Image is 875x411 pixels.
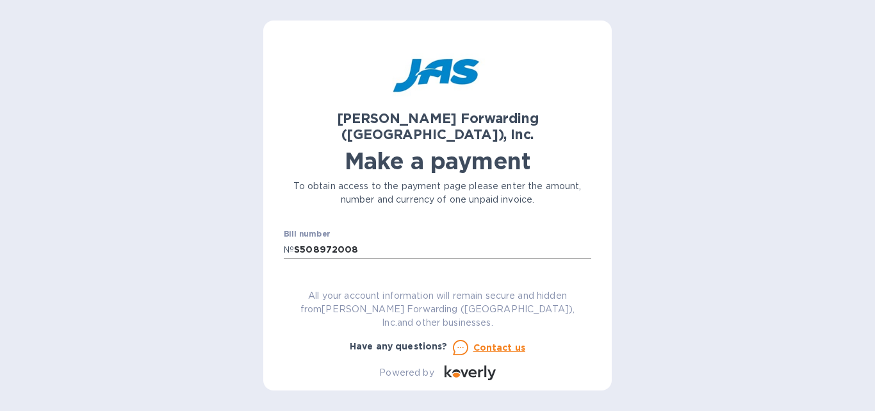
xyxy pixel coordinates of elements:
[294,240,591,259] input: Enter bill number
[473,342,526,353] u: Contact us
[350,341,448,351] b: Have any questions?
[337,110,539,142] b: [PERSON_NAME] Forwarding ([GEOGRAPHIC_DATA]), Inc.
[284,180,591,206] p: To obtain access to the payment page please enter the amount, number and currency of one unpaid i...
[284,289,591,330] p: All your account information will remain secure and hidden from [PERSON_NAME] Forwarding ([GEOGRA...
[284,147,591,174] h1: Make a payment
[284,243,294,256] p: №
[284,231,330,239] label: Bill number
[379,366,434,380] p: Powered by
